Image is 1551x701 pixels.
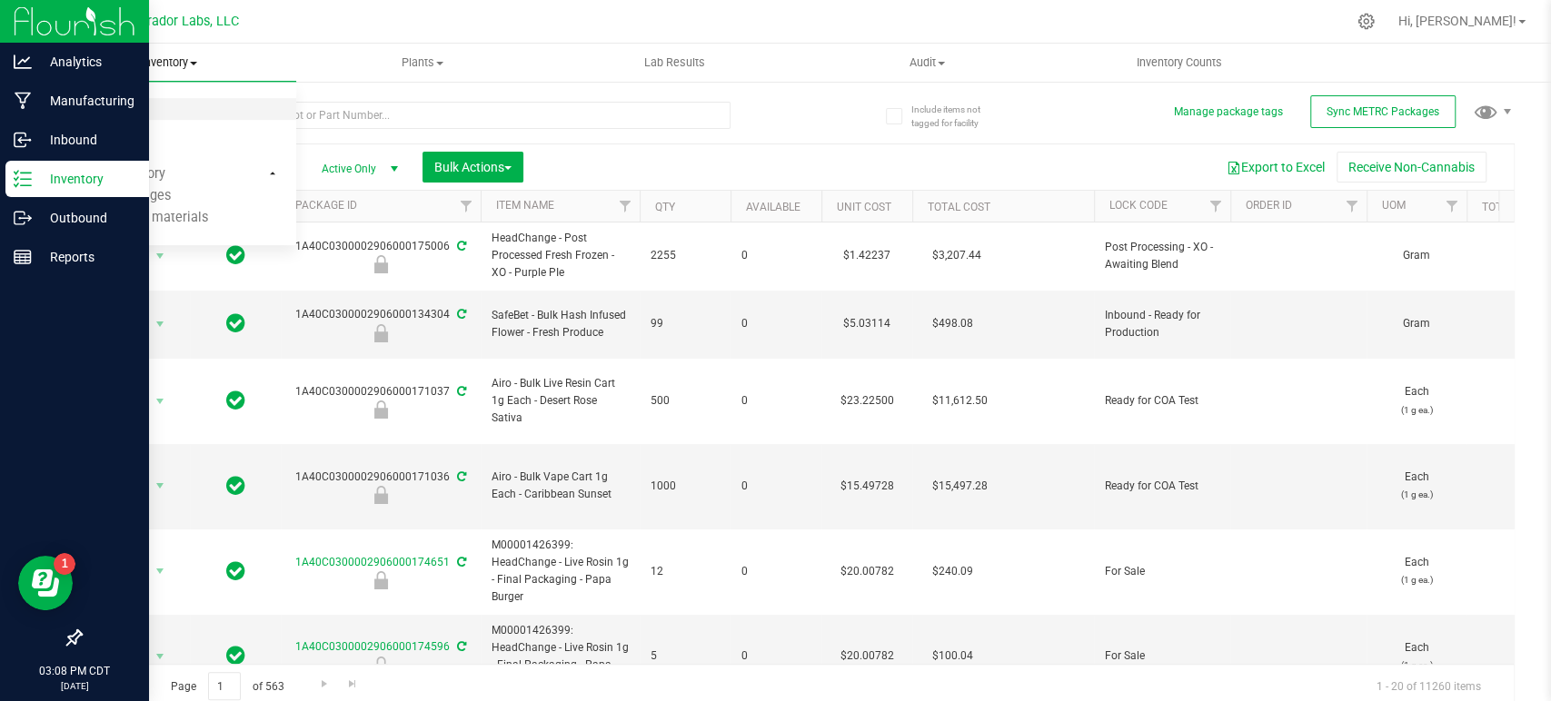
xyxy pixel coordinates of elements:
[454,470,466,483] span: Sync from Compliance System
[278,400,483,419] div: Ready for COA Test
[492,307,629,341] span: SafeBet - Bulk Hash Infused Flower - Fresh Produce
[651,315,720,332] span: 99
[311,672,337,696] a: Go to the next page
[741,647,810,665] span: 0
[423,152,523,183] button: Bulk Actions
[1105,392,1219,410] span: Ready for COA Test
[651,563,720,580] span: 12
[923,311,982,337] span: $498.08
[1377,554,1456,588] span: Each
[1362,672,1496,699] span: 1 - 20 of 11260 items
[1105,563,1219,580] span: For Sale
[80,102,731,129] input: Search Package ID, Item Name, SKU, Lot or Part Number...
[821,529,912,615] td: $20.00782
[1377,639,1456,674] span: Each
[745,201,800,213] a: Available
[32,246,141,268] p: Reports
[927,201,989,213] a: Total Cost
[8,679,141,693] p: [DATE]
[651,392,720,410] span: 500
[340,672,366,696] a: Go to the last page
[454,240,466,252] span: Sync from Compliance System
[14,248,32,266] inline-svg: Reports
[32,207,141,229] p: Outbound
[1481,201,1546,213] a: Total THC%
[278,383,483,419] div: 1A40C0300002906000171037
[44,44,296,82] a: Inventory All packages All inventory Waste log Create inventory From packages From bill of materials
[1337,191,1367,222] a: Filter
[492,230,629,282] span: HeadChange - Post Processed Fresh Frozen - XO - Purple PIe
[923,643,982,669] span: $100.04
[800,44,1053,82] a: Audit
[295,199,357,212] a: Package ID
[8,663,141,679] p: 03:08 PM CDT
[492,469,629,503] span: Airo - Bulk Vape Cart 1g Each - Caribbean Sunset
[14,131,32,149] inline-svg: Inbound
[14,209,32,227] inline-svg: Outbound
[208,672,241,700] input: 1
[1327,105,1439,118] span: Sync METRC Packages
[610,191,640,222] a: Filter
[910,103,1001,130] span: Include items not tagged for facility
[923,388,997,414] span: $11,612.50
[278,255,483,273] div: Post Processing - XO - Awaiting Blend
[923,473,997,499] span: $15,497.28
[1337,152,1486,183] button: Receive Non-Cannabis
[149,644,172,669] span: select
[149,473,172,499] span: select
[278,469,483,504] div: 1A40C0300002906000171036
[296,44,549,82] a: Plants
[1377,247,1456,264] span: Gram
[821,222,912,291] td: $1.42237
[454,308,466,321] span: Sync from Compliance System
[492,537,629,607] span: M00001426399: HeadChange - Live Rosin 1g - Final Packaging - Papa Burger
[492,375,629,428] span: Airo - Bulk Live Resin Cart 1g Each - Desert Rose Sativa
[1245,199,1291,212] a: Order Id
[741,478,810,495] span: 0
[923,242,990,269] span: $3,207.44
[1105,647,1219,665] span: For Sale
[495,199,553,212] a: Item Name
[32,51,141,73] p: Analytics
[1310,95,1456,128] button: Sync METRC Packages
[278,486,483,504] div: Ready for COA Test
[295,556,450,568] a: 1A40C0300002906000174651
[1381,199,1405,212] a: UOM
[1377,401,1456,419] p: (1 g ea.)
[741,247,810,264] span: 0
[821,444,912,529] td: $15.49728
[149,311,172,337] span: select
[1437,191,1466,222] a: Filter
[1355,13,1377,30] div: Manage settings
[454,385,466,398] span: Sync from Compliance System
[651,478,720,495] span: 1000
[1105,239,1219,273] span: Post Processing - XO - Awaiting Blend
[226,388,245,413] span: In Sync
[44,54,296,71] span: Inventory
[297,54,548,71] span: Plants
[801,54,1052,71] span: Audit
[651,247,720,264] span: 2255
[836,201,890,213] a: Unit Cost
[295,640,450,653] a: 1A40C0300002906000174596
[278,657,483,675] div: For Sale
[226,558,245,584] span: In Sync
[821,359,912,444] td: $23.22500
[1053,44,1306,82] a: Inventory Counts
[155,672,299,700] span: Page of 563
[654,201,674,213] a: Qty
[1398,14,1516,28] span: Hi, [PERSON_NAME]!
[548,44,800,82] a: Lab Results
[54,553,75,575] iframe: Resource center unread badge
[1112,54,1247,71] span: Inventory Counts
[1105,307,1219,341] span: Inbound - Ready for Production
[620,54,730,71] span: Lab Results
[18,556,73,610] iframe: Resource center
[492,622,629,692] span: M00001426399: HeadChange - Live Rosin 1g - Final Packaging - Papa Burger
[741,392,810,410] span: 0
[1377,571,1456,588] p: (1 g ea.)
[1377,657,1456,674] p: (1 g ea.)
[454,640,466,653] span: Sync from Compliance System
[149,558,172,584] span: select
